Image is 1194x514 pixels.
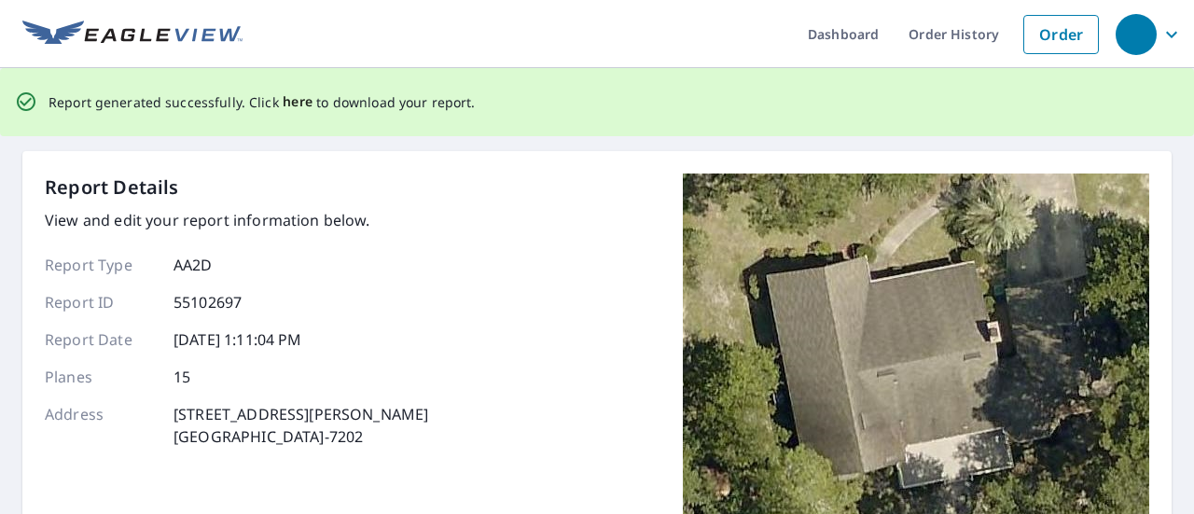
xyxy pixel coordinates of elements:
[174,328,302,351] p: [DATE] 1:11:04 PM
[1023,15,1099,54] a: Order
[45,174,179,201] p: Report Details
[174,403,428,448] p: [STREET_ADDRESS][PERSON_NAME] [GEOGRAPHIC_DATA]-7202
[22,21,243,49] img: EV Logo
[45,254,157,276] p: Report Type
[45,209,428,231] p: View and edit your report information below.
[45,328,157,351] p: Report Date
[45,291,157,313] p: Report ID
[174,366,190,388] p: 15
[45,366,157,388] p: Planes
[283,90,313,114] button: here
[45,403,157,448] p: Address
[49,90,476,114] p: Report generated successfully. Click to download your report.
[174,254,213,276] p: AA2D
[174,291,242,313] p: 55102697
